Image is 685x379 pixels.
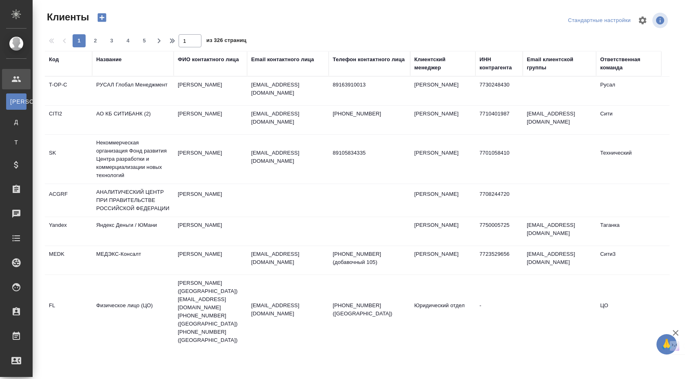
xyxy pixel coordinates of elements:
[596,77,661,105] td: Русал
[333,55,405,64] div: Телефон контактного лица
[105,37,118,45] span: 3
[92,135,174,184] td: Некоммерческая организация Фонд развития Центра разработки и коммерциализации новых технологий
[206,35,246,47] span: из 326 страниц
[6,134,27,151] a: Т
[414,55,471,72] div: Клиентский менеджер
[92,184,174,217] td: АНАЛИТИЧЕСКИЙ ЦЕНТР ПРИ ПРАВИТЕЛЬСТВЕ РОССИЙСКОЙ ФЕДЕРАЦИИ
[105,34,118,47] button: 3
[596,145,661,173] td: Технический
[45,217,92,246] td: Yandex
[174,186,247,215] td: [PERSON_NAME]
[122,37,135,45] span: 4
[92,246,174,275] td: МЕДЭКС-Консалт
[251,110,325,126] p: [EMAIL_ADDRESS][DOMAIN_NAME]
[138,37,151,45] span: 5
[6,93,27,110] a: [PERSON_NAME]
[251,81,325,97] p: [EMAIL_ADDRESS][DOMAIN_NAME]
[174,77,247,105] td: [PERSON_NAME]
[89,34,102,47] button: 2
[96,55,122,64] div: Название
[92,11,112,24] button: Создать
[45,145,92,173] td: SK
[92,297,174,326] td: Физическое лицо (ЦО)
[475,145,523,173] td: 7701058410
[523,246,596,275] td: [EMAIL_ADDRESS][DOMAIN_NAME]
[475,246,523,275] td: 7723529656
[523,106,596,134] td: [EMAIL_ADDRESS][DOMAIN_NAME]
[596,217,661,246] td: Таганка
[475,297,523,326] td: -
[45,77,92,105] td: T-OP-C
[10,98,22,106] span: [PERSON_NAME]
[174,246,247,275] td: [PERSON_NAME]
[475,77,523,105] td: 7730248430
[596,297,661,326] td: ЦО
[174,145,247,173] td: [PERSON_NAME]
[333,301,406,318] p: [PHONE_NUMBER] ([GEOGRAPHIC_DATA])
[475,217,523,246] td: 7750005725
[45,11,89,24] span: Клиенты
[10,118,22,126] span: Д
[523,217,596,246] td: [EMAIL_ADDRESS][DOMAIN_NAME]
[633,11,652,30] span: Настроить таблицу
[333,110,406,118] p: [PHONE_NUMBER]
[410,246,475,275] td: [PERSON_NAME]
[410,106,475,134] td: [PERSON_NAME]
[251,301,325,318] p: [EMAIL_ADDRESS][DOMAIN_NAME]
[138,34,151,47] button: 5
[92,106,174,134] td: АО КБ СИТИБАНК (2)
[527,55,592,72] div: Email клиентской группы
[566,14,633,27] div: split button
[45,246,92,275] td: MEDK
[660,336,674,353] span: 🙏
[656,334,677,355] button: 🙏
[410,145,475,173] td: [PERSON_NAME]
[174,106,247,134] td: [PERSON_NAME]
[410,217,475,246] td: [PERSON_NAME]
[333,149,406,157] p: 89105834335
[652,13,670,28] span: Посмотреть информацию
[92,217,174,246] td: Яндекс Деньги / ЮМани
[251,55,314,64] div: Email контактного лица
[178,55,239,64] div: ФИО контактного лица
[92,77,174,105] td: РУСАЛ Глобал Менеджмент
[45,106,92,134] td: CITI2
[174,217,247,246] td: [PERSON_NAME]
[49,55,59,64] div: Код
[122,34,135,47] button: 4
[410,297,475,326] td: Юридический отдел
[10,138,22,146] span: Т
[251,250,325,266] p: [EMAIL_ADDRESS][DOMAIN_NAME]
[89,37,102,45] span: 2
[410,186,475,215] td: [PERSON_NAME]
[475,186,523,215] td: 7708244720
[410,77,475,105] td: [PERSON_NAME]
[333,250,406,266] p: [PHONE_NUMBER] (добавочный 105)
[600,55,657,72] div: Ответственная команда
[251,149,325,165] p: [EMAIL_ADDRESS][DOMAIN_NAME]
[596,106,661,134] td: Сити
[45,186,92,215] td: ACGRF
[333,81,406,89] p: 89163910013
[475,106,523,134] td: 7710401987
[596,246,661,275] td: Сити3
[45,297,92,326] td: FL
[479,55,519,72] div: ИНН контрагента
[6,114,27,130] a: Д
[174,275,247,348] td: [PERSON_NAME] ([GEOGRAPHIC_DATA]) [EMAIL_ADDRESS][DOMAIN_NAME] [PHONE_NUMBER] ([GEOGRAPHIC_DATA])...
